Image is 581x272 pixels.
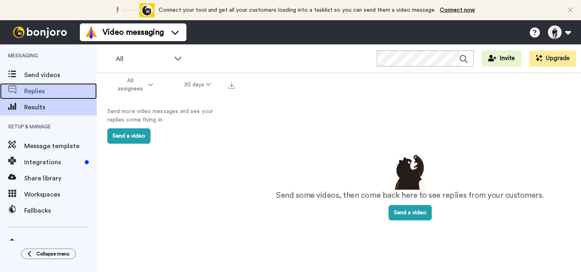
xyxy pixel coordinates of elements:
[390,153,430,190] img: results-emptystates.png
[389,210,432,216] a: Send a video
[440,7,475,13] a: Connect now
[114,77,146,93] span: All assignees
[85,26,98,39] img: vm-color.svg
[107,107,228,124] p: Send more video messages and see your replies come flying in.
[24,174,97,183] span: Share library
[107,128,150,144] button: Send a video
[110,3,155,17] div: animation
[482,50,521,67] button: Invite
[10,27,70,38] img: bj-logo-header-white.svg
[102,27,164,38] span: Video messaging
[98,73,169,96] button: All assignees
[24,141,97,151] span: Message template
[21,249,76,259] button: Collapse menu
[529,50,576,67] button: Upgrade
[276,190,544,201] p: Send some videos, then come back here to see replies from your customers.
[24,206,97,216] span: Fallbacks
[24,239,97,248] span: Settings
[116,54,170,64] span: All
[24,157,82,167] span: Integrations
[24,190,97,199] span: Workspaces
[169,77,226,92] button: 30 days
[24,70,97,80] span: Send videos
[389,205,432,220] button: Send a video
[228,82,235,89] img: export.svg
[24,103,97,112] span: Results
[36,251,69,257] span: Collapse menu
[159,7,436,13] span: Connect your tool and get all your customers loading into a tasklist so you can send them a video...
[226,79,237,91] button: Export all results that match these filters now.
[24,86,97,96] span: Replies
